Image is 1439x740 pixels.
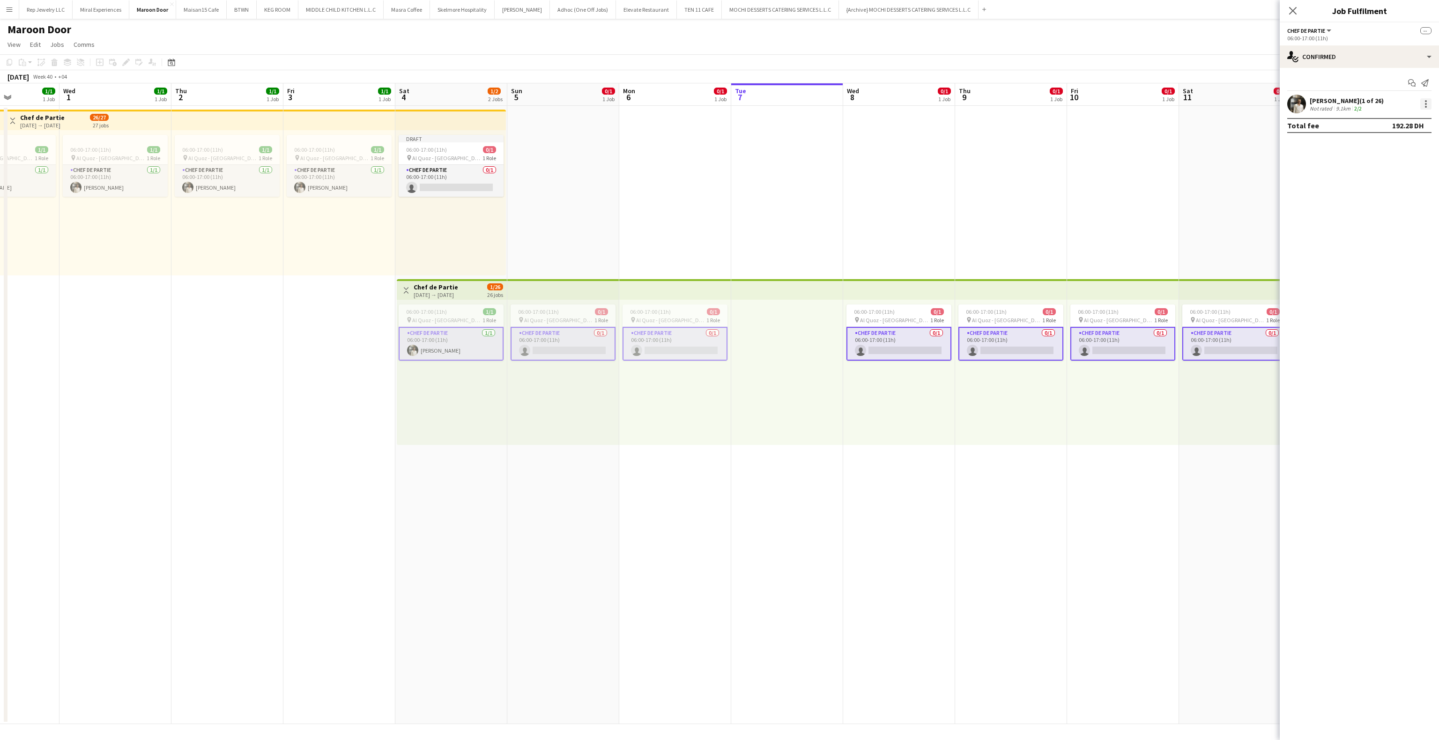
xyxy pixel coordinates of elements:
[1183,87,1193,95] span: Sat
[846,92,859,103] span: 8
[70,38,98,51] a: Comms
[595,308,608,315] span: 0/1
[846,327,951,361] app-card-role: Chef de Partie0/106:00-17:00 (11h)
[1182,327,1287,361] app-card-role: Chef de Partie0/106:00-17:00 (11h)
[287,135,392,197] div: 06:00-17:00 (11h)1/1 Al Quoz - [GEOGRAPHIC_DATA]1 RoleChef de Partie1/106:00-17:00 (11h)[PERSON_N...
[378,88,391,95] span: 1/1
[839,0,979,19] button: {Archive} MOCHI DESSERTS CATERING SERVICES L.L.C
[482,317,496,324] span: 1 Role
[19,0,73,19] button: Rep Jewelry LLC
[287,165,392,197] app-card-role: Chef de Partie1/106:00-17:00 (11h)[PERSON_NAME]
[1190,308,1231,315] span: 06:00-17:00 (11h)
[175,135,280,197] div: 06:00-17:00 (11h)1/1 Al Quoz - [GEOGRAPHIC_DATA]1 RoleChef de Partie1/106:00-17:00 (11h)[PERSON_N...
[616,0,677,19] button: Elevate Restaurant
[860,317,930,324] span: Al Quoz - [GEOGRAPHIC_DATA]
[406,146,447,153] span: 06:00-17:00 (11h)
[90,114,109,121] span: 26/27
[1070,327,1175,361] app-card-role: Chef de Partie0/106:00-17:00 (11h)
[1280,45,1439,68] div: Confirmed
[286,92,295,103] span: 3
[1070,304,1175,361] div: 06:00-17:00 (11h)0/1 Al Quoz - [GEOGRAPHIC_DATA]1 RoleChef de Partie0/106:00-17:00 (11h)
[147,155,160,162] span: 1 Role
[510,92,522,103] span: 5
[495,0,550,19] button: [PERSON_NAME]
[63,165,168,197] app-card-role: Chef de Partie1/106:00-17:00 (11h)[PERSON_NAME]
[623,87,635,95] span: Mon
[62,92,75,103] span: 1
[487,290,503,298] div: 26 jobs
[1043,308,1056,315] span: 0/1
[7,40,21,49] span: View
[707,308,720,315] span: 0/1
[384,0,430,19] button: Masra Coffee
[1069,92,1078,103] span: 10
[1196,317,1266,324] span: Al Quoz - [GEOGRAPHIC_DATA]
[298,0,384,19] button: MIDDLE CHILD KITCHEN L.L.C
[938,88,951,95] span: 0/1
[287,87,295,95] span: Fri
[378,96,391,103] div: 1 Job
[1162,88,1175,95] span: 0/1
[706,317,720,324] span: 1 Role
[482,155,496,162] span: 1 Role
[414,291,458,298] div: [DATE] → [DATE]
[399,135,504,197] app-job-card: Draft06:00-17:00 (11h)0/1 Al Quoz - [GEOGRAPHIC_DATA]1 RoleChef de Partie0/106:00-17:00 (11h)
[1310,96,1384,105] div: [PERSON_NAME] (1 of 26)
[722,0,839,19] button: MOCHI DESSERTS CATERING SERVICES L.L.C
[74,40,95,49] span: Comms
[1050,88,1063,95] span: 0/1
[257,0,298,19] button: KEG ROOM
[1274,88,1287,95] span: 0/1
[1181,92,1193,103] span: 11
[630,308,671,315] span: 06:00-17:00 (11h)
[63,135,168,197] app-job-card: 06:00-17:00 (11h)1/1 Al Quoz - [GEOGRAPHIC_DATA]1 RoleChef de Partie1/106:00-17:00 (11h)[PERSON_N...
[46,38,68,51] a: Jobs
[488,96,503,103] div: 2 Jobs
[154,88,167,95] span: 1/1
[959,87,971,95] span: Thu
[1071,87,1078,95] span: Fri
[227,0,257,19] button: BTWN
[931,308,944,315] span: 0/1
[1267,308,1280,315] span: 0/1
[267,96,279,103] div: 1 Job
[35,146,48,153] span: 1/1
[938,96,950,103] div: 1 Job
[70,146,111,153] span: 06:00-17:00 (11h)
[147,146,160,153] span: 1/1
[266,88,279,95] span: 1/1
[622,92,635,103] span: 6
[1392,121,1424,130] div: 192.28 DH
[4,38,24,51] a: View
[1154,317,1168,324] span: 1 Role
[7,72,29,81] div: [DATE]
[58,73,67,80] div: +04
[73,0,129,19] button: Miral Experiences
[1078,308,1119,315] span: 06:00-17:00 (11h)
[76,155,147,162] span: Al Quoz - [GEOGRAPHIC_DATA]
[1084,317,1154,324] span: Al Quoz - [GEOGRAPHIC_DATA]
[511,304,616,361] div: 06:00-17:00 (11h)0/1 Al Quoz - [GEOGRAPHIC_DATA]1 RoleChef de Partie0/106:00-17:00 (11h)
[930,317,944,324] span: 1 Role
[1287,27,1325,34] span: Chef de Partie
[602,88,615,95] span: 0/1
[1274,96,1286,103] div: 1 Job
[1050,96,1062,103] div: 1 Job
[623,304,727,361] app-job-card: 06:00-17:00 (11h)0/1 Al Quoz - [GEOGRAPHIC_DATA]1 RoleChef de Partie0/106:00-17:00 (11h)
[399,327,504,361] app-card-role: Chef de Partie1/106:00-17:00 (11h)[PERSON_NAME]
[43,96,55,103] div: 1 Job
[259,146,272,153] span: 1/1
[594,317,608,324] span: 1 Role
[63,87,75,95] span: Wed
[1266,317,1280,324] span: 1 Role
[854,308,895,315] span: 06:00-17:00 (11h)
[175,165,280,197] app-card-role: Chef de Partie1/106:00-17:00 (11h)[PERSON_NAME]
[412,317,482,324] span: Al Quoz - [GEOGRAPHIC_DATA]
[371,146,384,153] span: 1/1
[20,122,65,129] div: [DATE] → [DATE]
[42,88,55,95] span: 1/1
[957,92,971,103] span: 9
